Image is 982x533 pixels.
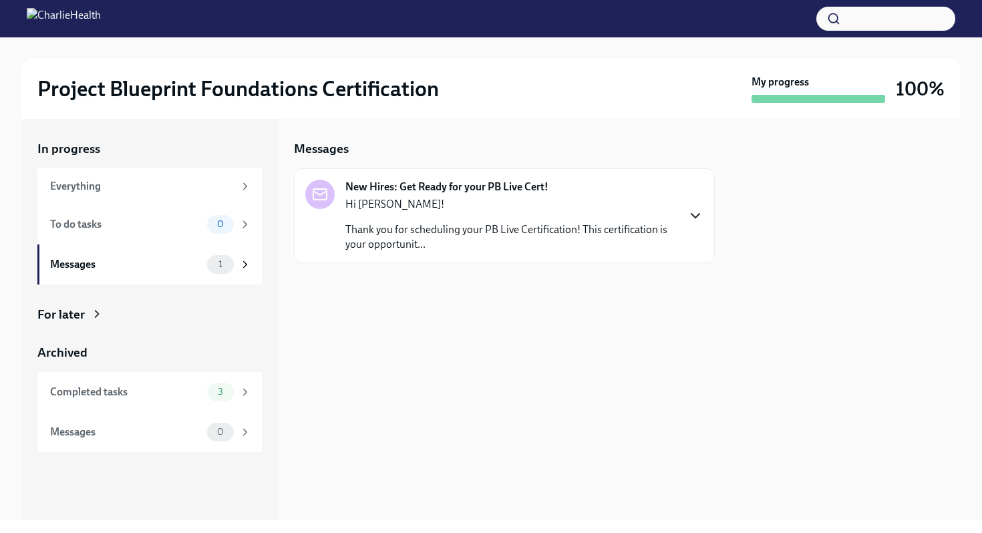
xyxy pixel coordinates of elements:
[896,77,945,101] h3: 100%
[50,385,202,399] div: Completed tasks
[50,257,202,272] div: Messages
[50,425,202,439] div: Messages
[210,387,231,397] span: 3
[37,168,262,204] a: Everything
[209,219,232,229] span: 0
[345,180,548,194] strong: New Hires: Get Ready for your PB Live Cert!
[50,179,234,194] div: Everything
[294,140,349,158] h5: Messages
[209,427,232,437] span: 0
[210,259,230,269] span: 1
[37,75,439,102] h2: Project Blueprint Foundations Certification
[37,204,262,244] a: To do tasks0
[37,140,262,158] a: In progress
[50,217,202,232] div: To do tasks
[345,222,677,252] p: Thank you for scheduling your PB Live Certification! This certification is your opportunit...
[27,8,101,29] img: CharlieHealth
[37,372,262,412] a: Completed tasks3
[752,75,809,90] strong: My progress
[37,306,262,323] a: For later
[37,306,85,323] div: For later
[345,197,677,212] p: Hi [PERSON_NAME]!
[37,344,262,361] a: Archived
[37,412,262,452] a: Messages0
[37,244,262,285] a: Messages1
